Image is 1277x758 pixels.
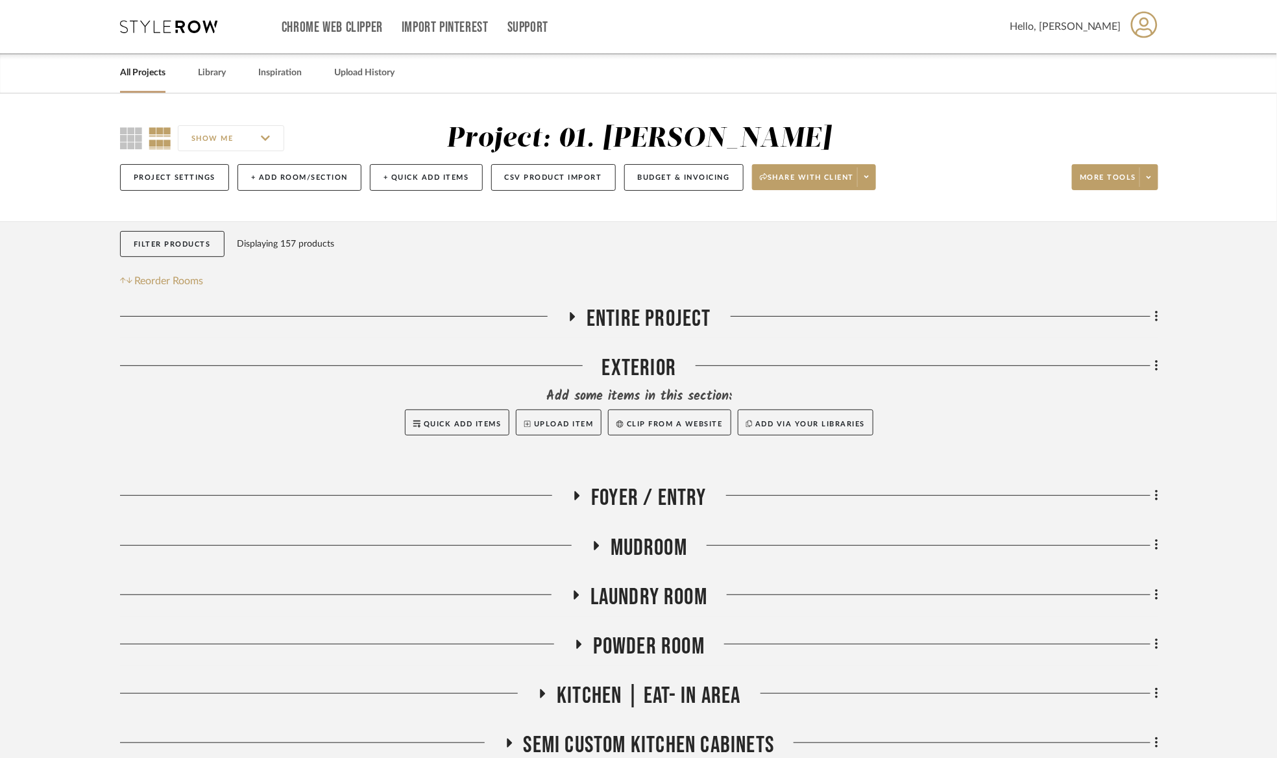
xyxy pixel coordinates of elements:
[507,22,548,33] a: Support
[334,64,395,82] a: Upload History
[1072,164,1158,190] button: More tools
[198,64,226,82] a: Library
[135,273,204,289] span: Reorder Rooms
[608,410,731,435] button: Clip from a website
[120,64,165,82] a: All Projects
[624,164,744,191] button: Budget & Invoicing
[491,164,616,191] button: CSV Product Import
[591,484,707,512] span: Foyer / Entry
[402,22,489,33] a: Import Pinterest
[738,410,874,435] button: Add via your libraries
[760,173,855,192] span: Share with client
[120,231,225,258] button: Filter Products
[282,22,383,33] a: Chrome Web Clipper
[590,583,707,611] span: Laundry Room
[237,231,335,257] div: Displaying 157 products
[370,164,483,191] button: + Quick Add Items
[557,682,740,710] span: Kitchen | Eat- In Area
[405,410,510,435] button: Quick Add Items
[752,164,877,190] button: Share with client
[120,164,229,191] button: Project Settings
[120,273,204,289] button: Reorder Rooms
[120,387,1158,406] div: Add some items in this section:
[587,305,711,333] span: Entire Project
[1010,19,1121,34] span: Hello, [PERSON_NAME]
[516,410,602,435] button: Upload Item
[258,64,302,82] a: Inspiration
[446,125,831,153] div: Project: 01. [PERSON_NAME]
[593,633,705,661] span: Powder Room
[424,421,502,428] span: Quick Add Items
[611,534,687,562] span: Mudroom
[1080,173,1136,192] span: More tools
[237,164,361,191] button: + Add Room/Section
